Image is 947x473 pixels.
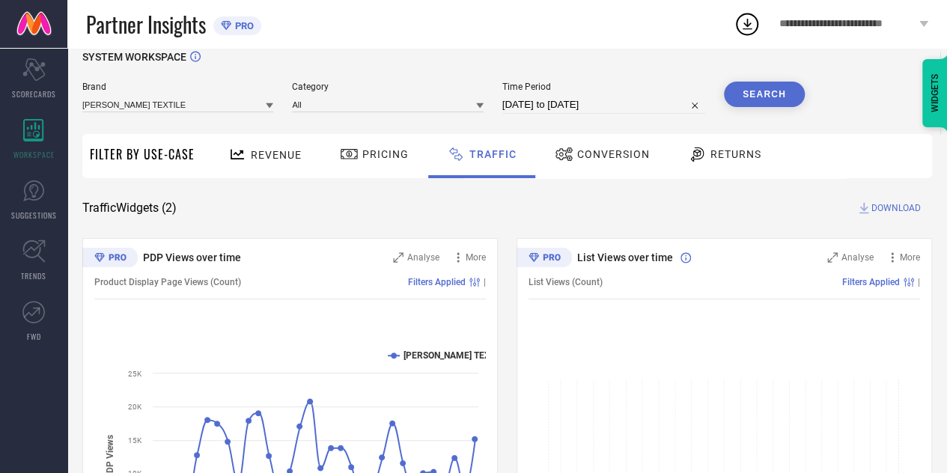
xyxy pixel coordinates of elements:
[82,248,138,270] div: Premium
[128,436,142,445] text: 15K
[734,10,761,37] div: Open download list
[529,277,603,287] span: List Views (Count)
[292,82,483,92] span: Category
[502,82,705,92] span: Time Period
[517,248,572,270] div: Premium
[13,149,55,160] span: WORKSPACE
[86,9,206,40] span: Partner Insights
[393,252,404,263] svg: Zoom
[484,277,486,287] span: |
[577,251,673,263] span: List Views over time
[143,251,241,263] span: PDP Views over time
[82,82,273,92] span: Brand
[466,252,486,263] span: More
[90,145,195,163] span: Filter By Use-Case
[724,82,805,107] button: Search
[502,96,705,114] input: Select time period
[94,277,241,287] span: Product Display Page Views (Count)
[251,149,302,161] span: Revenue
[12,88,56,100] span: SCORECARDS
[710,148,761,160] span: Returns
[21,270,46,281] span: TRENDS
[842,277,900,287] span: Filters Applied
[128,403,142,411] text: 20K
[82,51,186,63] span: SYSTEM WORKSPACE
[404,350,509,361] text: [PERSON_NAME] TEXTILE
[82,201,177,216] span: Traffic Widgets ( 2 )
[231,20,254,31] span: PRO
[827,252,838,263] svg: Zoom
[918,277,920,287] span: |
[577,148,650,160] span: Conversion
[128,370,142,378] text: 25K
[408,277,466,287] span: Filters Applied
[407,252,439,263] span: Analyse
[841,252,874,263] span: Analyse
[871,201,921,216] span: DOWNLOAD
[11,210,57,221] span: SUGGESTIONS
[27,331,41,342] span: FWD
[469,148,517,160] span: Traffic
[362,148,409,160] span: Pricing
[900,252,920,263] span: More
